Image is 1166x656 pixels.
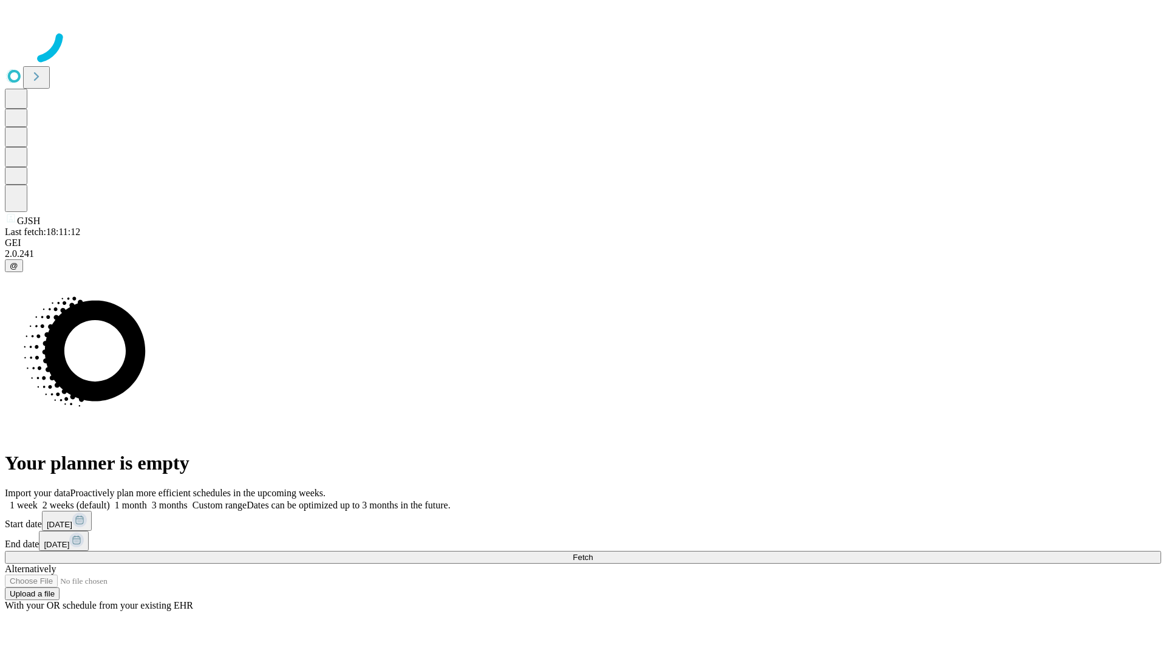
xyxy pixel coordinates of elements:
[115,500,147,510] span: 1 month
[193,500,247,510] span: Custom range
[5,600,193,610] span: With your OR schedule from your existing EHR
[5,587,60,600] button: Upload a file
[5,564,56,574] span: Alternatively
[5,248,1161,259] div: 2.0.241
[5,227,80,237] span: Last fetch: 18:11:12
[17,216,40,226] span: GJSH
[247,500,450,510] span: Dates can be optimized up to 3 months in the future.
[42,511,92,531] button: [DATE]
[5,488,70,498] span: Import your data
[10,500,38,510] span: 1 week
[5,511,1161,531] div: Start date
[47,520,72,529] span: [DATE]
[152,500,188,510] span: 3 months
[5,259,23,272] button: @
[573,553,593,562] span: Fetch
[5,531,1161,551] div: End date
[39,531,89,551] button: [DATE]
[5,452,1161,474] h1: Your planner is empty
[70,488,326,498] span: Proactively plan more efficient schedules in the upcoming weeks.
[43,500,110,510] span: 2 weeks (default)
[5,551,1161,564] button: Fetch
[5,237,1161,248] div: GEI
[10,261,18,270] span: @
[44,540,69,549] span: [DATE]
